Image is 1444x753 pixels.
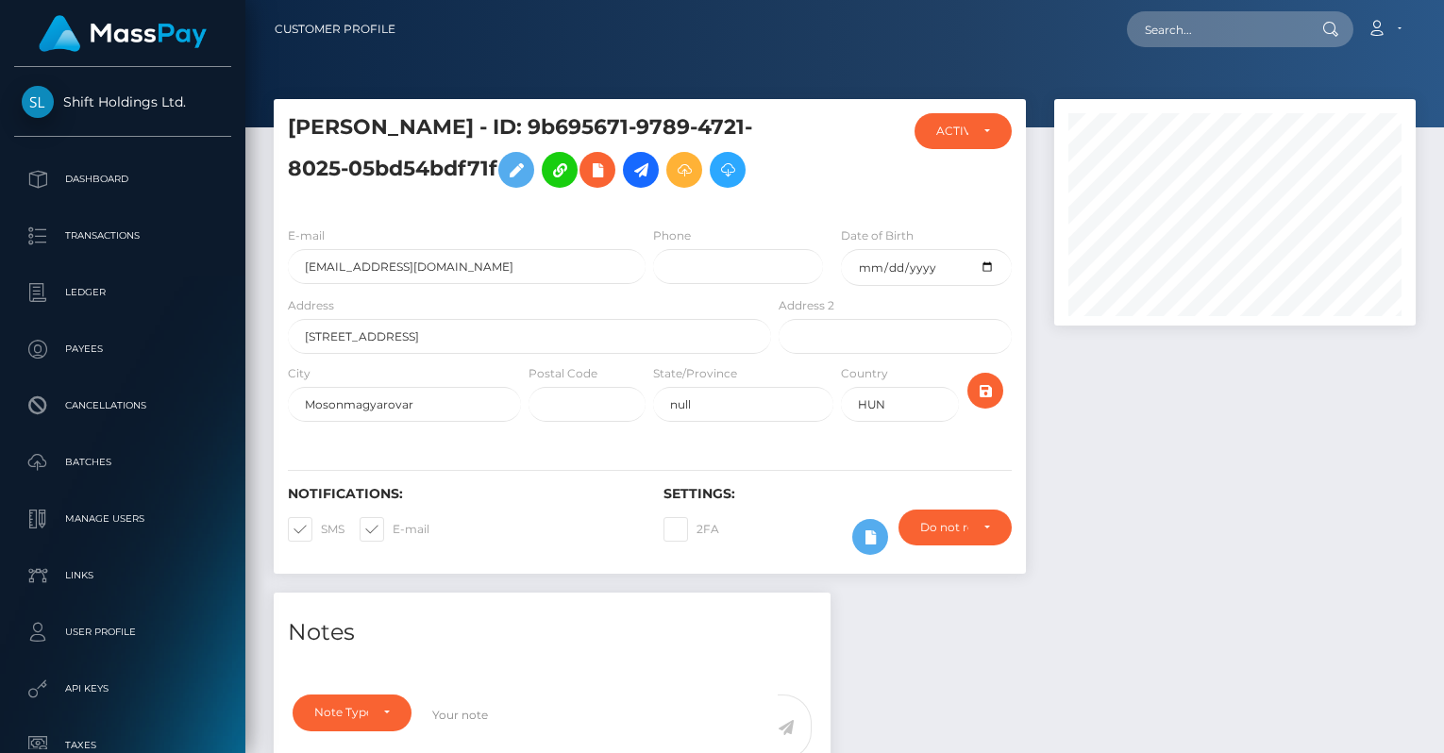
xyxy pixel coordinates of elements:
label: State/Province [653,365,737,382]
button: Do not require [898,510,1011,545]
a: Manage Users [14,495,231,543]
label: E-mail [288,227,325,244]
h6: Settings: [663,486,1011,502]
label: Phone [653,227,691,244]
a: Transactions [14,212,231,259]
label: SMS [288,517,344,542]
p: Batches [22,448,224,477]
p: API Keys [22,675,224,703]
div: Note Type [314,705,368,720]
a: Links [14,552,231,599]
label: 2FA [663,517,719,542]
a: User Profile [14,609,231,656]
h4: Notes [288,616,816,649]
h6: Notifications: [288,486,635,502]
a: Customer Profile [275,9,395,49]
a: Dashboard [14,156,231,203]
p: Cancellations [22,392,224,420]
p: Payees [22,335,224,363]
div: ACTIVE [936,124,968,139]
a: Ledger [14,269,231,316]
h5: [PERSON_NAME] - ID: 9b695671-9789-4721-8025-05bd54bdf71f [288,113,761,197]
label: Country [841,365,888,382]
p: User Profile [22,618,224,646]
p: Transactions [22,222,224,250]
a: API Keys [14,665,231,712]
button: ACTIVE [915,113,1012,149]
label: City [288,365,311,382]
img: MassPay Logo [39,15,207,52]
input: Search... [1127,11,1304,47]
p: Ledger [22,278,224,307]
p: Manage Users [22,505,224,533]
label: Address 2 [779,297,834,314]
p: Links [22,561,224,590]
label: Postal Code [529,365,597,382]
a: Cancellations [14,382,231,429]
a: Batches [14,439,231,486]
label: Address [288,297,334,314]
p: Dashboard [22,165,224,193]
a: Payees [14,326,231,373]
label: Date of Birth [841,227,914,244]
span: Shift Holdings Ltd. [14,93,231,110]
img: Shift Holdings Ltd. [22,86,54,118]
label: E-mail [360,517,429,542]
div: Do not require [920,520,967,535]
a: Initiate Payout [623,152,659,188]
button: Note Type [293,694,411,730]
